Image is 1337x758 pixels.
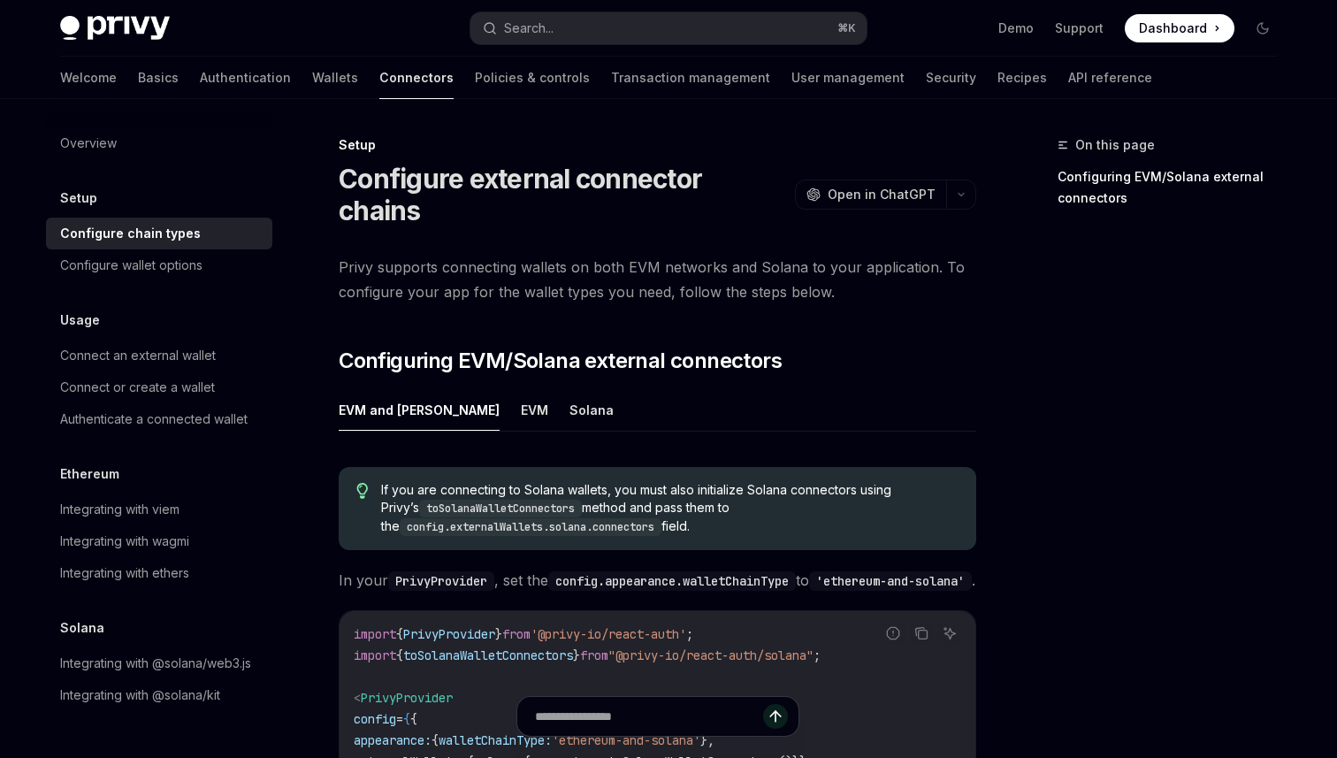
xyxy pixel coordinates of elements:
span: If you are connecting to Solana wallets, you must also initialize Solana connectors using Privy’s... [381,481,959,536]
h5: Setup [60,188,97,209]
a: Integrating with wagmi [46,525,272,557]
span: import [354,647,396,663]
div: Integrating with @solana/web3.js [60,653,251,674]
button: EVM [521,389,548,431]
a: Integrating with viem [46,494,272,525]
span: { [396,626,403,642]
a: Support [1055,19,1104,37]
a: Connect or create a wallet [46,371,272,403]
code: 'ethereum-and-solana' [809,571,972,591]
span: In your , set the to . [339,568,976,593]
a: Connect an external wallet [46,340,272,371]
div: Integrating with ethers [60,563,189,584]
span: On this page [1075,134,1155,156]
input: Ask a question... [535,697,763,736]
div: Authenticate a connected wallet [60,409,248,430]
code: PrivyProvider [388,571,494,591]
button: Ask AI [938,622,961,645]
h1: Configure external connector chains [339,163,788,226]
span: Configuring EVM/Solana external connectors [339,347,782,375]
a: Configure wallet options [46,249,272,281]
a: Authenticate a connected wallet [46,403,272,435]
span: toSolanaWalletConnectors [403,647,573,663]
h5: Solana [60,617,104,639]
button: EVM and [PERSON_NAME] [339,389,500,431]
span: '@privy-io/react-auth' [531,626,686,642]
div: Configure chain types [60,223,201,244]
div: Integrating with viem [60,499,180,520]
span: "@privy-io/react-auth/solana" [608,647,814,663]
span: Open in ChatGPT [828,186,936,203]
button: Copy the contents from the code block [910,622,933,645]
a: Wallets [312,57,358,99]
code: config.externalWallets.solana.connectors [400,518,661,536]
a: Recipes [997,57,1047,99]
button: Toggle dark mode [1249,14,1277,42]
a: User management [791,57,905,99]
a: Integrating with @solana/kit [46,679,272,711]
a: Connectors [379,57,454,99]
a: Integrating with @solana/web3.js [46,647,272,679]
img: dark logo [60,16,170,41]
h5: Ethereum [60,463,119,485]
a: Welcome [60,57,117,99]
span: PrivyProvider [403,626,495,642]
span: } [495,626,502,642]
span: from [580,647,608,663]
span: PrivyProvider [361,690,453,706]
h5: Usage [60,310,100,331]
div: Overview [60,133,117,154]
a: Transaction management [611,57,770,99]
svg: Tip [356,483,369,499]
span: Dashboard [1139,19,1207,37]
div: Connect or create a wallet [60,377,215,398]
button: Send message [763,704,788,729]
button: Search...⌘K [470,12,867,44]
a: Integrating with ethers [46,557,272,589]
span: ⌘ K [837,21,856,35]
span: Privy supports connecting wallets on both EVM networks and Solana to your application. To configu... [339,255,976,304]
div: Integrating with @solana/kit [60,685,220,706]
div: Setup [339,136,976,154]
a: Configure chain types [46,218,272,249]
code: config.appearance.walletChainType [548,571,796,591]
span: ; [814,647,821,663]
a: Security [926,57,976,99]
span: { [396,647,403,663]
a: Configuring EVM/Solana external connectors [1058,163,1291,212]
a: Basics [138,57,179,99]
a: Dashboard [1125,14,1234,42]
a: Overview [46,127,272,159]
code: toSolanaWalletConnectors [419,500,582,517]
a: API reference [1068,57,1152,99]
div: Connect an external wallet [60,345,216,366]
span: } [573,647,580,663]
button: Open in ChatGPT [795,180,946,210]
a: Policies & controls [475,57,590,99]
div: Search... [504,18,554,39]
div: Configure wallet options [60,255,202,276]
span: from [502,626,531,642]
span: ; [686,626,693,642]
button: Solana [569,389,614,431]
button: Report incorrect code [882,622,905,645]
a: Authentication [200,57,291,99]
a: Demo [998,19,1034,37]
div: Integrating with wagmi [60,531,189,552]
span: < [354,690,361,706]
span: import [354,626,396,642]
